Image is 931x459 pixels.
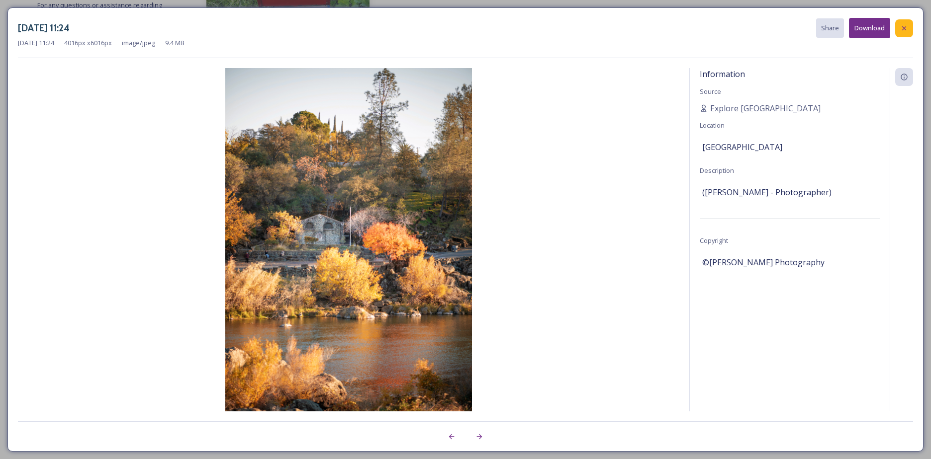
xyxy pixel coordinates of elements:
h3: [DATE] 11:24 [18,21,70,35]
span: ([PERSON_NAME] - Photographer) [702,186,832,198]
span: ©[PERSON_NAME] Photography [702,256,825,268]
span: [GEOGRAPHIC_DATA] [702,141,782,153]
span: Location [700,121,725,130]
span: 9.4 MB [165,38,185,48]
span: 4016 px x 6016 px [64,38,112,48]
span: Description [700,166,734,175]
span: Copyright [700,236,728,245]
span: Explore [GEOGRAPHIC_DATA] [710,102,821,114]
span: image/jpeg [122,38,155,48]
button: Share [816,18,844,38]
button: Download [849,18,890,38]
span: [DATE] 11:24 [18,38,54,48]
span: Source [700,87,721,96]
img: 202201115_Water%2BBridge_014-Explore%2520Butte%2520County.jpg [18,68,679,438]
span: Information [700,69,745,79]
